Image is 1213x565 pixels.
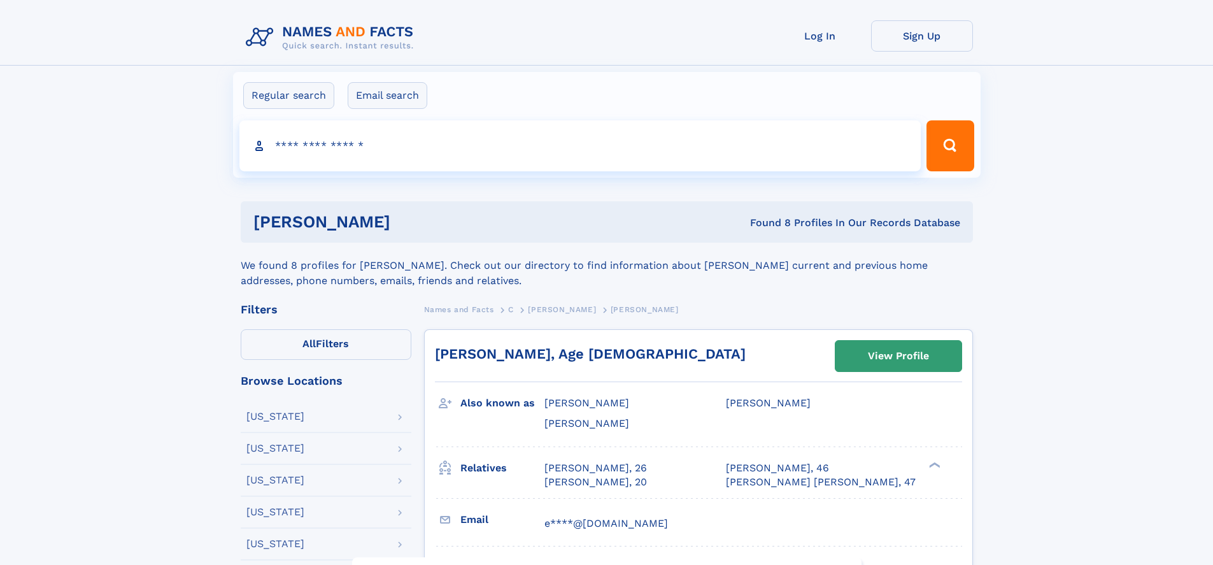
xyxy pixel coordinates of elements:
span: [PERSON_NAME] [528,305,596,314]
label: Filters [241,329,411,360]
div: Browse Locations [241,375,411,387]
h3: Also known as [460,392,544,414]
div: [US_STATE] [246,443,304,454]
a: C [508,301,514,317]
a: [PERSON_NAME] [PERSON_NAME], 47 [726,475,916,489]
span: [PERSON_NAME] [726,397,811,409]
span: [PERSON_NAME] [544,417,629,429]
div: [US_STATE] [246,475,304,485]
img: Logo Names and Facts [241,20,424,55]
h3: Email [460,509,544,531]
button: Search Button [926,120,974,171]
a: [PERSON_NAME], 26 [544,461,647,475]
div: We found 8 profiles for [PERSON_NAME]. Check out our directory to find information about [PERSON_... [241,243,973,289]
div: [US_STATE] [246,411,304,422]
span: All [302,338,316,350]
span: [PERSON_NAME] [544,397,629,409]
h1: [PERSON_NAME] [253,214,571,230]
a: [PERSON_NAME], 20 [544,475,647,489]
a: Names and Facts [424,301,494,317]
div: Found 8 Profiles In Our Records Database [570,216,960,230]
label: Regular search [243,82,334,109]
div: Filters [241,304,411,315]
div: [US_STATE] [246,507,304,517]
h3: Relatives [460,457,544,479]
span: [PERSON_NAME] [611,305,679,314]
div: [US_STATE] [246,539,304,549]
span: C [508,305,514,314]
input: search input [239,120,921,171]
label: Email search [348,82,427,109]
a: [PERSON_NAME], Age [DEMOGRAPHIC_DATA] [435,346,746,362]
a: View Profile [835,341,961,371]
a: Sign Up [871,20,973,52]
a: [PERSON_NAME], 46 [726,461,829,475]
a: Log In [769,20,871,52]
div: View Profile [868,341,929,371]
div: ❯ [926,461,941,469]
a: [PERSON_NAME] [528,301,596,317]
